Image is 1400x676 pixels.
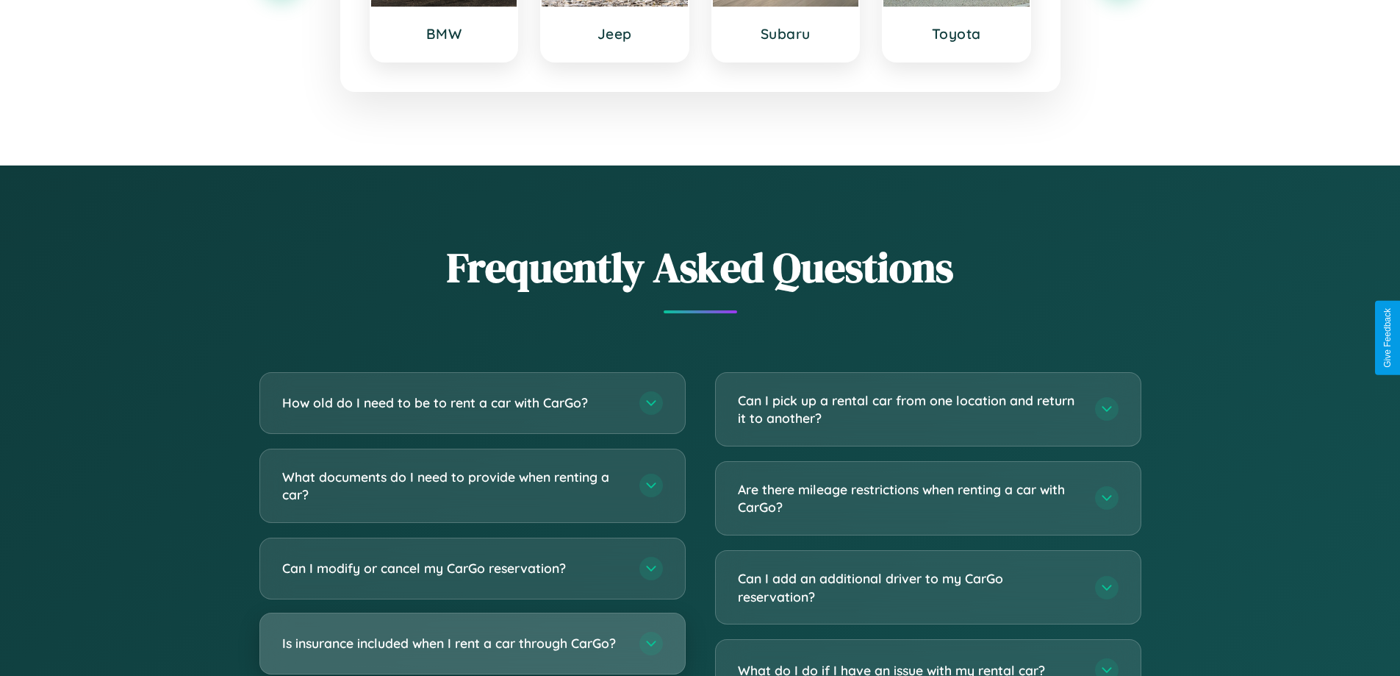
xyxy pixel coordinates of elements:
h2: Frequently Asked Questions [259,239,1141,296]
h3: Toyota [898,25,1015,43]
h3: How old do I need to be to rent a car with CarGo? [282,394,625,412]
h3: Is insurance included when I rent a car through CarGo? [282,634,625,652]
h3: BMW [386,25,503,43]
h3: Can I modify or cancel my CarGo reservation? [282,559,625,577]
h3: Can I add an additional driver to my CarGo reservation? [738,569,1080,605]
div: Give Feedback [1382,308,1393,368]
h3: Subaru [728,25,844,43]
h3: What documents do I need to provide when renting a car? [282,468,625,504]
h3: Are there mileage restrictions when renting a car with CarGo? [738,480,1080,516]
h3: Can I pick up a rental car from one location and return it to another? [738,391,1080,427]
h3: Jeep [556,25,673,43]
